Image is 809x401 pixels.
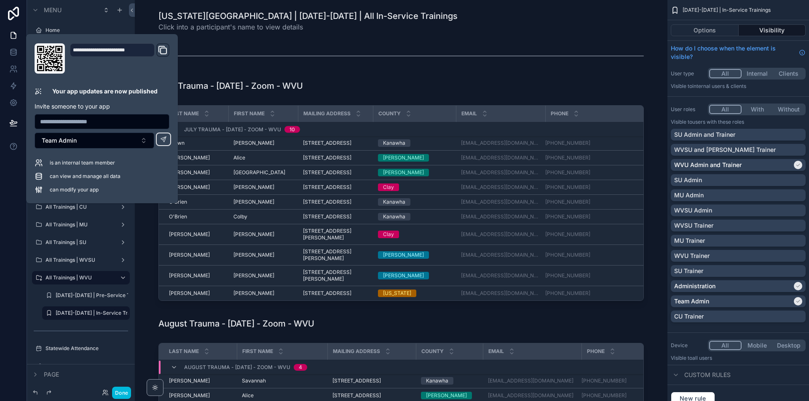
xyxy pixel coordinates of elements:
span: all users [692,355,712,361]
p: Visible to [671,119,806,125]
span: County [378,110,401,117]
button: Clients [773,69,804,78]
p: SU Admin [674,176,702,184]
p: WVSU Admin [674,206,712,215]
span: Mailing Address [303,110,351,117]
span: [DATE]-[DATE] | In-Service Trainings [683,7,771,13]
label: All Trainings | WVSU [46,257,113,263]
label: User type [671,70,705,77]
span: First Name [242,348,273,355]
button: Internal [742,69,773,78]
button: Without [773,105,804,114]
p: Invite someone to your app [35,102,169,111]
label: Statewide Attendance [46,345,125,352]
button: Desktop [773,341,804,350]
button: With [742,105,773,114]
p: Team Admin [674,297,709,305]
p: WVU Admin and Trainer [674,161,742,169]
span: Page [44,370,59,379]
span: Menu [44,6,62,14]
div: Domain and Custom Link [70,43,169,74]
label: [DATE]-[DATE] | Pre-Service Trainings [56,292,128,299]
p: Visible to [671,83,806,90]
span: Phone [551,110,568,117]
label: Device [671,342,705,349]
label: All Trainings | CU [46,204,113,210]
button: Mobile [742,341,773,350]
p: SU Admin and Trainer [674,130,735,139]
p: MU Admin [674,191,704,199]
span: County [421,348,444,355]
span: Team Admin [42,136,77,145]
span: August Trauma - [DATE] - Zoom - WVU [184,364,290,371]
button: Done [112,387,131,399]
label: [DATE]-[DATE] | In-Service Trainings [56,310,128,316]
p: Visible to [671,355,806,361]
p: SU Trainer [674,267,703,275]
span: Custom rules [684,371,731,379]
span: July Trauma - [DATE] - Zoom - WVU [184,126,281,133]
label: All Trainings | SU [46,239,113,246]
p: WVSU Trainer [674,221,713,230]
button: Select Button [35,133,154,149]
span: Users with these roles [692,119,744,125]
label: Home [46,27,125,34]
span: First Name [234,110,265,117]
p: WVSU and [PERSON_NAME] Trainer [674,146,776,154]
p: Administration [674,282,715,290]
span: Email [461,110,477,117]
span: Email [488,348,504,355]
p: CU Trainer [674,312,704,321]
div: 10 [289,126,295,133]
span: How do I choose when the element is visible? [671,44,796,61]
span: is an internal team member [50,159,115,166]
button: All [709,105,742,114]
label: Tests [46,363,113,369]
span: can view and manage all data [50,173,121,180]
button: All [709,341,742,350]
span: Phone [587,348,605,355]
span: Last Name [169,110,199,117]
span: can modify your app [50,186,99,193]
a: How do I choose when the element is visible? [671,44,806,61]
button: All [709,69,742,78]
p: MU Trainer [674,236,705,245]
p: Your app updates are now published [52,87,158,96]
button: Options [671,24,739,36]
span: Internal users & clients [692,83,746,89]
span: Mailing Address [333,348,380,355]
label: All Trainings | WVU [46,274,113,281]
label: All Trainings | MU [46,221,113,228]
button: Visibility [739,24,806,36]
label: User roles [671,106,705,113]
div: 4 [299,364,302,371]
p: WVU Trainer [674,252,710,260]
span: Last Name [169,348,199,355]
